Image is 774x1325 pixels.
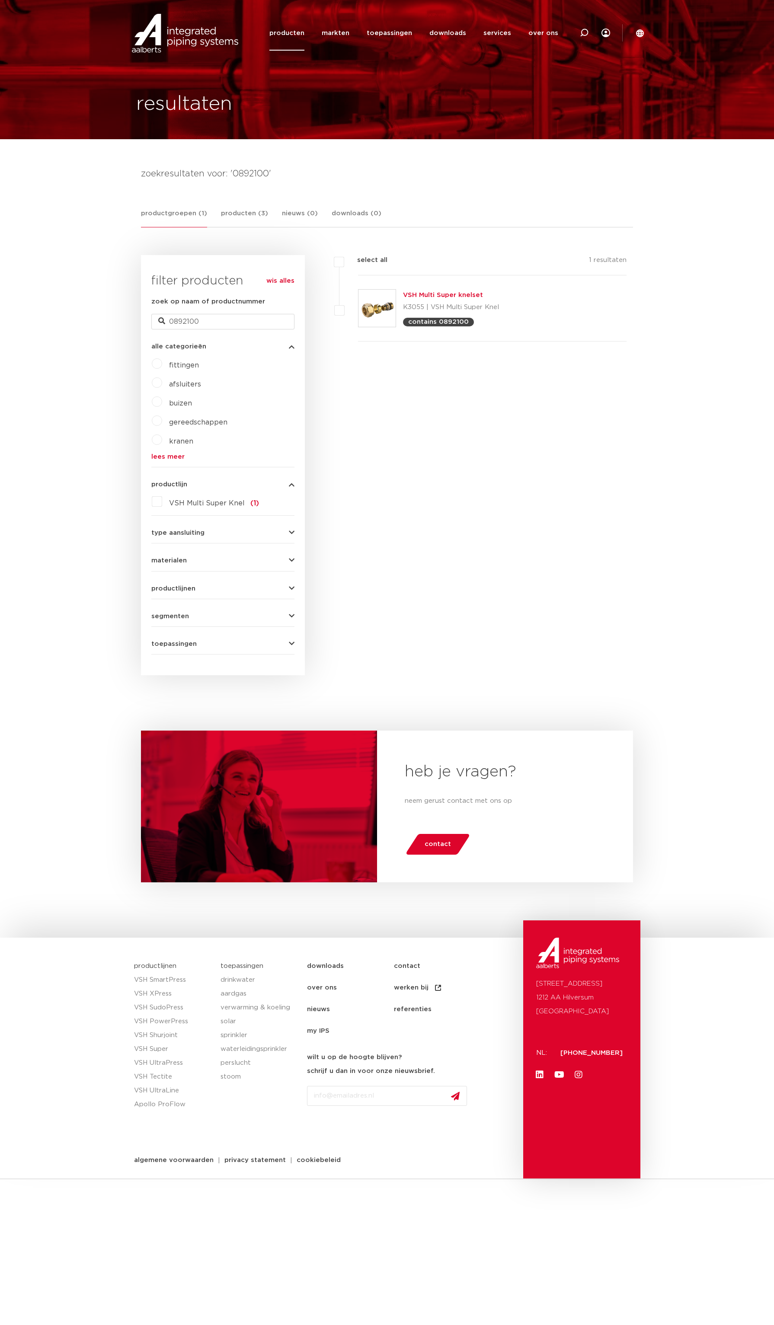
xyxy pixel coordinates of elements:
[394,977,481,999] a: werken bij
[151,481,294,488] button: productlijn
[297,1157,341,1163] span: cookiebeleid
[134,1015,212,1028] a: VSH PowerPress
[151,343,206,350] span: alle categorieën
[560,1050,623,1056] a: [PHONE_NUMBER]
[151,613,294,619] button: segmenten
[151,272,294,290] h3: filter producten
[221,987,298,1001] a: aardgas
[169,362,199,369] a: fittingen
[224,1157,286,1163] span: privacy statement
[134,1157,214,1163] span: algemene voorwaarden
[307,1020,394,1042] a: my IPS
[429,16,466,51] a: downloads
[307,977,394,999] a: over ons
[151,314,294,329] input: zoeken
[589,255,627,268] p: 1 resultaten
[307,955,394,977] a: downloads
[307,1068,435,1074] strong: schrijf u dan in voor onze nieuwsbrief.
[151,641,294,647] button: toepassingen
[451,1092,460,1101] img: send.svg
[169,419,227,426] a: gereedschappen
[134,1042,212,1056] a: VSH Super
[221,1042,298,1056] a: waterleidingsprinkler
[136,90,232,118] h1: resultaten
[169,381,201,388] a: afsluiters
[367,16,412,51] a: toepassingen
[332,208,381,227] a: downloads (0)
[151,613,189,619] span: segmenten
[151,641,197,647] span: toepassingen
[601,16,610,51] div: my IPS
[394,999,481,1020] a: referenties
[221,208,268,227] a: producten (3)
[151,585,195,592] span: productlijnen
[536,977,627,1018] p: [STREET_ADDRESS] 1212 AA Hilversum [GEOGRAPHIC_DATA]
[134,1028,212,1042] a: VSH Shurjoint
[269,16,304,51] a: producten
[307,999,394,1020] a: nieuws
[405,796,605,806] p: neem gerust contact met ons op
[405,762,605,782] h2: heb je vragen?
[536,1046,550,1060] p: NL:
[128,1157,220,1163] a: algemene voorwaarden
[307,1113,438,1146] iframe: reCAPTCHA
[218,1157,292,1163] a: privacy statement
[169,438,193,445] a: kranen
[290,1157,347,1163] a: cookiebeleid
[141,167,633,181] h4: zoekresultaten voor: '0892100'
[425,837,451,851] span: contact
[151,557,187,564] span: materialen
[269,16,558,51] nav: Menu
[151,557,294,564] button: materialen
[405,834,471,855] a: contact
[169,400,192,407] a: buizen
[141,208,207,227] a: productgroepen (1)
[151,481,187,488] span: productlijn
[403,300,499,314] p: K3055 | VSH Multi Super Knel
[528,16,558,51] a: over ons
[134,1001,212,1015] a: VSH SudoPress
[282,208,318,227] a: nieuws (0)
[266,276,294,286] a: wis alles
[134,963,176,969] a: productlijnen
[221,973,298,987] a: drinkwater
[221,1056,298,1070] a: perslucht
[134,1056,212,1070] a: VSH UltraPress
[394,955,481,977] a: contact
[307,955,519,1042] nav: Menu
[151,343,294,350] button: alle categorieën
[221,1028,298,1042] a: sprinkler
[403,292,483,298] a: VSH Multi Super knelset
[322,16,349,51] a: markten
[134,973,212,987] a: VSH SmartPress
[483,16,511,51] a: services
[221,1070,298,1084] a: stoom
[134,1070,212,1084] a: VSH Tectite
[358,290,396,327] img: Thumbnail for VSH Multi Super knelset
[250,500,259,507] span: (1)
[134,1098,212,1111] a: Apollo ProFlow
[134,1084,212,1098] a: VSH UltraLine
[151,453,294,460] a: lees meer
[169,500,245,507] span: VSH Multi Super Knel
[221,1001,298,1015] a: verwarming & koeling
[151,530,294,536] button: type aansluiting
[221,963,263,969] a: toepassingen
[344,255,387,265] label: select all
[151,297,265,307] label: zoek op naam of productnummer
[408,319,469,325] p: contains 0892100
[151,585,294,592] button: productlijnen
[134,987,212,1001] a: VSH XPress
[221,1015,298,1028] a: solar
[151,530,205,536] span: type aansluiting
[307,1086,467,1106] input: info@emailadres.nl
[307,1054,402,1060] strong: wilt u op de hoogte blijven?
